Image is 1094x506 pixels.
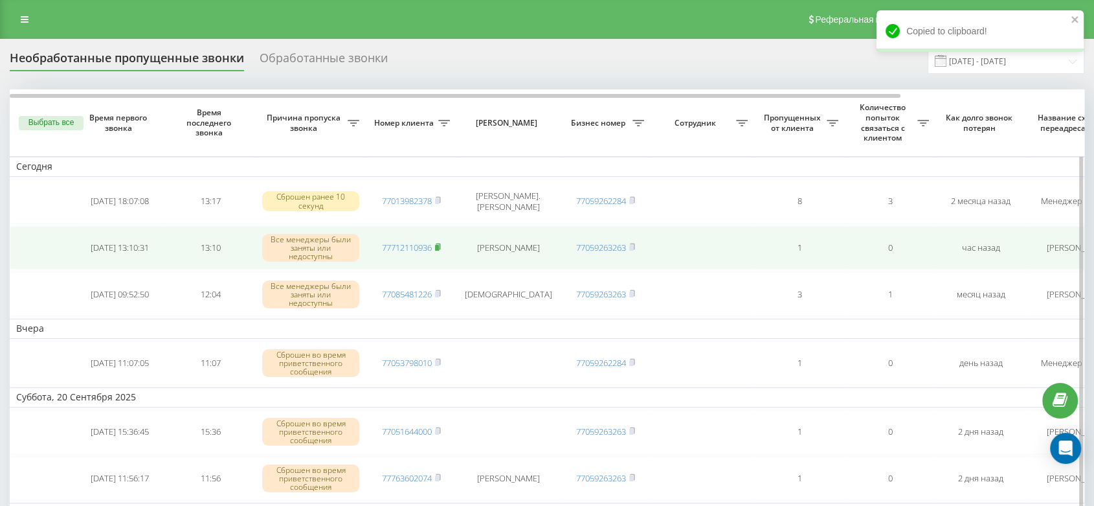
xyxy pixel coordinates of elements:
td: [DATE] 13:10:31 [74,226,165,270]
td: день назад [935,341,1026,385]
a: 77059263263 [576,426,626,437]
td: [PERSON_NAME] [456,457,560,501]
td: [DATE] 11:56:17 [74,457,165,501]
span: Реферальная программа [815,14,921,25]
td: 3 [754,272,845,316]
a: 77763602074 [382,472,432,484]
span: Сотрудник [657,118,736,128]
a: 77051644000 [382,426,432,437]
span: Время последнего звонка [175,108,245,138]
td: [PERSON_NAME] [456,226,560,270]
a: 77059263263 [576,242,626,253]
div: Copied to clipboard! [876,10,1084,52]
td: 15:36 [165,410,256,454]
td: [DATE] 15:36:45 [74,410,165,454]
td: 2 месяца назад [935,179,1026,224]
span: Пропущенных от клиента [761,113,827,133]
span: Причина пропуска звонка [262,113,348,133]
div: Все менеджеры были заняты или недоступны [262,281,359,309]
div: Необработанные пропущенные звонки [10,51,244,71]
span: Бизнес номер [566,118,632,128]
td: 2 дня назад [935,457,1026,501]
td: [DATE] 11:07:05 [74,341,165,385]
td: 13:10 [165,226,256,270]
td: 11:07 [165,341,256,385]
td: месяц назад [935,272,1026,316]
div: Сброшен ранее 10 секунд [262,191,359,211]
td: 1 [754,226,845,270]
a: 77712110936 [382,242,432,253]
span: [PERSON_NAME] [467,118,549,128]
a: 77059263263 [576,288,626,300]
td: [DATE] 09:52:50 [74,272,165,316]
a: 77059263263 [576,472,626,484]
span: Количество попыток связаться с клиентом [851,102,917,143]
td: 0 [845,410,935,454]
td: 13:17 [165,179,256,224]
a: 77059262284 [576,195,626,207]
div: Сброшен во время приветственного сообщения [262,349,359,378]
td: [PERSON_NAME].[PERSON_NAME] [456,179,560,224]
div: Сброшен во время приветственного сообщения [262,465,359,493]
div: Open Intercom Messenger [1050,433,1081,464]
a: 77085481226 [382,288,432,300]
div: Обработанные звонки [260,51,388,71]
td: 1 [754,341,845,385]
button: close [1071,14,1080,27]
td: [DEMOGRAPHIC_DATA] [456,272,560,316]
td: 1 [845,272,935,316]
a: 77053798010 [382,357,432,369]
td: 0 [845,341,935,385]
td: час назад [935,226,1026,270]
td: 0 [845,226,935,270]
div: Сброшен во время приветственного сообщения [262,418,359,446]
td: 2 дня назад [935,410,1026,454]
a: 77059262284 [576,357,626,369]
td: 11:56 [165,457,256,501]
button: Выбрать все [19,116,84,130]
td: 1 [754,410,845,454]
td: 0 [845,457,935,501]
td: [DATE] 18:07:08 [74,179,165,224]
td: 8 [754,179,845,224]
div: Все менеджеры были заняты или недоступны [262,234,359,262]
td: 12:04 [165,272,256,316]
span: Время первого звонка [85,113,155,133]
span: Как долго звонок потерян [946,113,1016,133]
span: Номер клиента [372,118,438,128]
td: 1 [754,457,845,501]
a: 77013982378 [382,195,432,207]
td: 3 [845,179,935,224]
